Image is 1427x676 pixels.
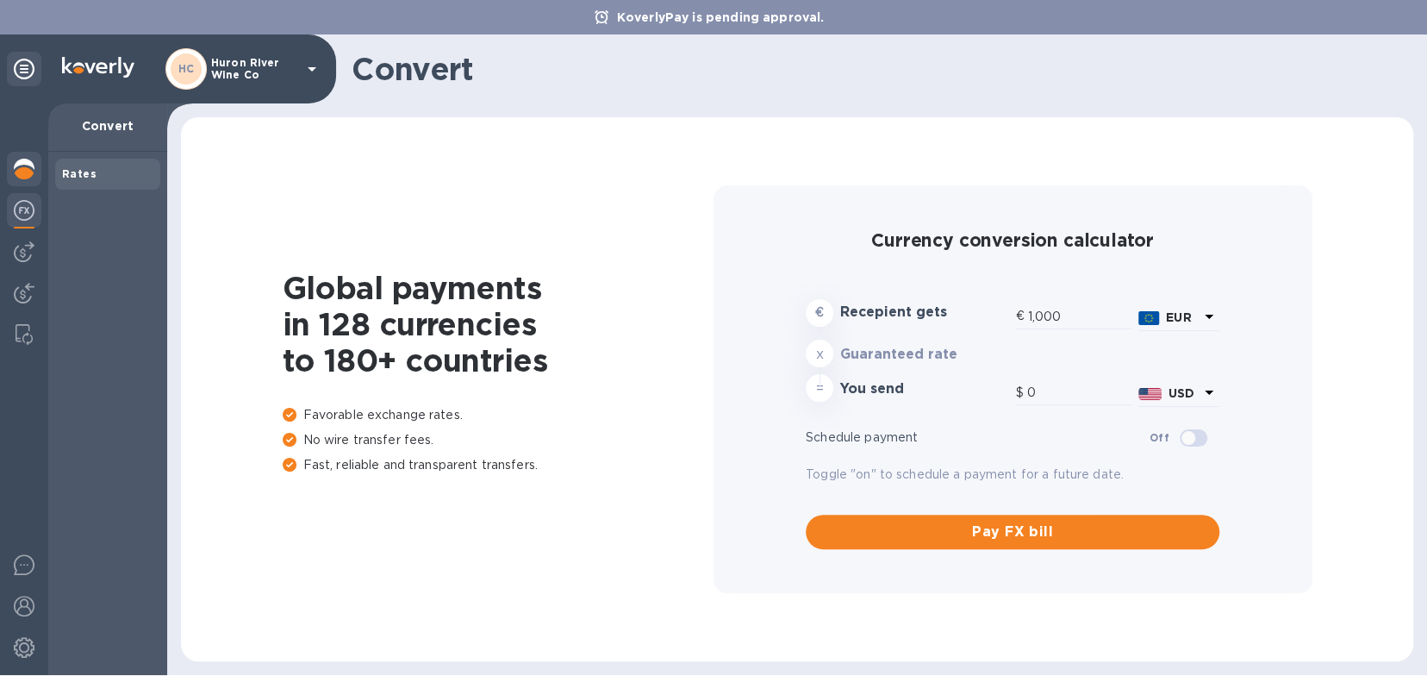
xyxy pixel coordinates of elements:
[62,57,134,78] img: Logo
[211,57,297,81] p: Huron River Wine Co
[352,51,1399,87] h1: Convert
[62,167,97,180] b: Rates
[806,429,1150,447] p: Schedule payment
[815,305,824,319] strong: €
[608,9,833,26] p: KoverlyPay is pending approval.
[840,304,1008,321] h3: Recepient gets
[1150,431,1169,444] b: Off
[840,381,1008,397] h3: You send
[1166,310,1191,324] b: EUR
[1026,380,1131,406] input: Amount
[1027,304,1131,329] input: Amount
[806,515,1219,549] button: Pay FX bill
[1015,304,1027,329] div: €
[1168,386,1194,400] b: USD
[1015,380,1026,406] div: $
[7,52,41,86] div: Unpin categories
[806,229,1219,251] h2: Currency conversion calculator
[283,270,713,379] h1: Global payments in 128 currencies to 180+ countries
[283,406,713,424] p: Favorable exchange rates.
[283,456,713,474] p: Fast, reliable and transparent transfers.
[178,62,195,75] b: HC
[806,340,833,367] div: x
[806,374,833,402] div: =
[14,200,34,221] img: Foreign exchange
[62,117,153,135] p: Convert
[819,522,1206,542] span: Pay FX bill
[1138,388,1162,400] img: USD
[283,431,713,449] p: No wire transfer fees.
[840,347,1008,363] h3: Guaranteed rate
[806,466,1219,484] p: Toggle "on" to schedule a payment for a future date.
